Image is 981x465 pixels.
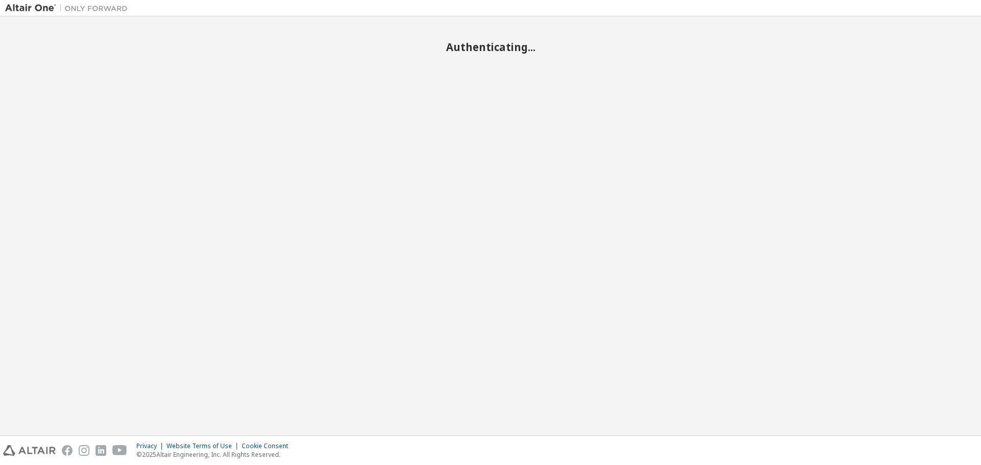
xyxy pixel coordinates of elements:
h2: Authenticating... [5,40,976,54]
div: Website Terms of Use [167,442,242,450]
img: instagram.svg [79,445,89,456]
img: youtube.svg [112,445,127,456]
img: altair_logo.svg [3,445,56,456]
div: Privacy [136,442,167,450]
img: Altair One [5,3,133,13]
img: facebook.svg [62,445,73,456]
p: © 2025 Altair Engineering, Inc. All Rights Reserved. [136,450,294,459]
div: Cookie Consent [242,442,294,450]
img: linkedin.svg [96,445,106,456]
